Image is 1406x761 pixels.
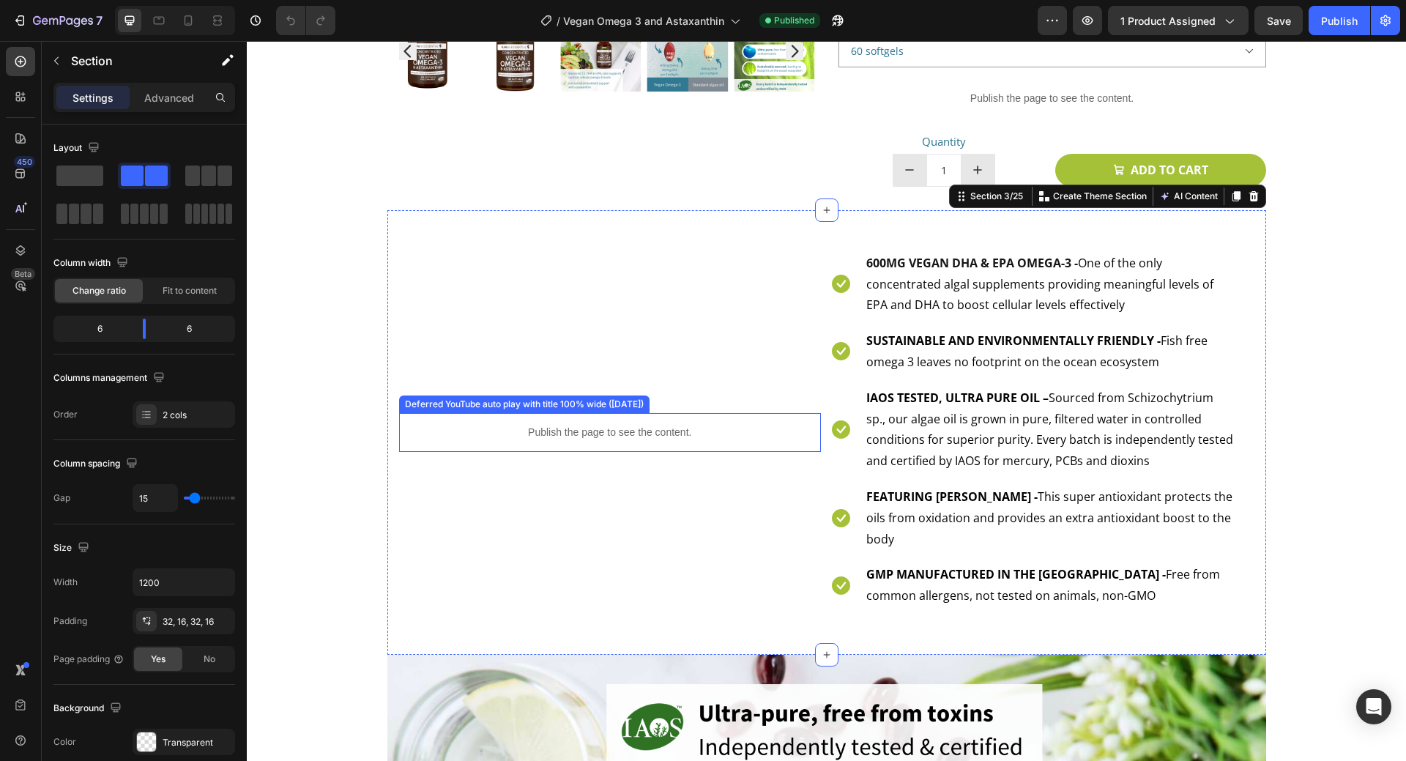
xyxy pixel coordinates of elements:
[53,408,78,421] div: Order
[53,538,92,558] div: Size
[204,653,215,666] span: No
[157,319,232,339] div: 6
[620,292,914,308] strong: SUSTAINABLE AND ENVIRONMENTALLY FRIENDLY -
[774,14,814,27] span: Published
[620,214,967,272] span: One of the only concentrated algal supplements providing meaningful levels of EPA and DHA to boos...
[53,699,124,719] div: Background
[56,319,131,339] div: 6
[563,13,724,29] span: Vegan Omega 3 and Astaxanthin
[53,253,131,273] div: Column width
[806,149,900,162] p: Create Theme Section
[539,1,557,19] button: Carousel Next Arrow
[1120,13,1216,29] span: 1 product assigned
[53,454,141,474] div: Column spacing
[163,284,217,297] span: Fit to content
[808,113,1019,146] button: ADD TO CART
[557,13,560,29] span: /
[53,138,103,158] div: Layout
[71,52,191,70] p: Section
[72,284,126,297] span: Change ratio
[715,114,748,145] button: increment
[11,268,35,280] div: Beta
[133,569,234,595] input: Auto
[152,384,575,399] p: Publish the page to see the content.
[1309,6,1370,35] button: Publish
[620,448,986,506] span: This super antioxidant protects the oils from oxidation and provides an extra antioxidant boost t...
[680,114,715,145] input: quantity
[884,119,961,140] div: ADD TO CART
[721,149,779,162] div: Section 3/25
[620,349,986,428] span: Sourced from Schizochytrium sp., our algae oil is grown in pure, filtered water in controlled con...
[592,50,1019,65] p: Publish the page to see the content.
[155,357,400,370] div: Deferred YouTube auto play with title 100% wide ([DATE])
[910,146,974,164] button: AI Content
[620,448,791,464] strong: FEATURING [PERSON_NAME] -
[675,93,719,108] span: Quantity
[163,409,231,422] div: 2 cols
[1267,15,1291,27] span: Save
[6,6,109,35] button: 7
[276,6,335,35] div: Undo/Redo
[247,41,1406,761] iframe: Design area
[53,735,76,749] div: Color
[1108,6,1249,35] button: 1 product assigned
[96,12,103,29] p: 7
[53,576,78,589] div: Width
[1321,13,1358,29] div: Publish
[620,525,919,541] strong: GMP MANUFACTURED IN THE [GEOGRAPHIC_DATA] -
[53,615,87,628] div: Padding
[163,736,231,749] div: Transparent
[620,214,831,230] strong: 600MG VEGAN DHA & EPA OMEGA-3 -
[14,156,35,168] div: 450
[620,292,961,329] span: Fish free omega 3 leaves no footprint on the ocean ecosystem
[133,485,177,511] input: Auto
[620,349,802,365] strong: IAOS TESTED, ULTRA PURE OIL –
[1356,689,1391,724] div: Open Intercom Messenger
[151,653,165,666] span: Yes
[53,653,124,666] div: Page padding
[53,368,168,388] div: Columns management
[1254,6,1303,35] button: Save
[163,615,231,628] div: 32, 16, 32, 16
[53,491,70,505] div: Gap
[144,90,194,105] p: Advanced
[72,90,114,105] p: Settings
[647,114,680,145] button: decrement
